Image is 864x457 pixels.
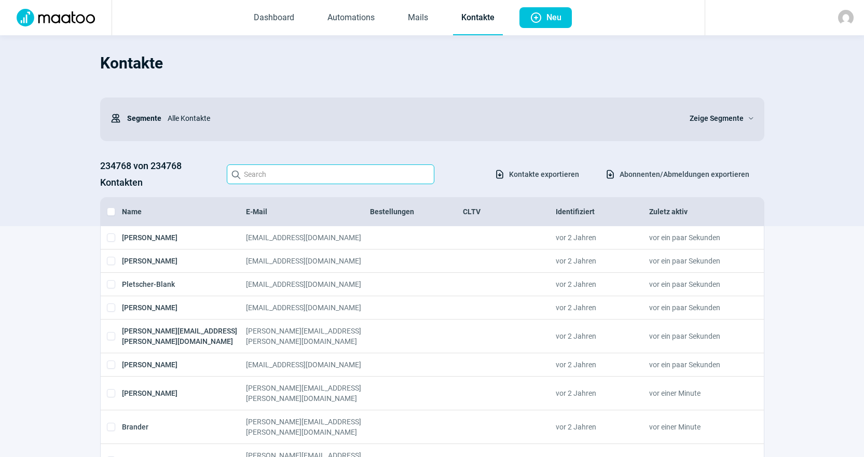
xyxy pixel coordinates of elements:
[838,10,854,25] img: avatar
[122,417,246,437] div: Brander
[400,1,436,35] a: Mails
[556,302,649,313] div: vor 2 Jahren
[122,383,246,404] div: [PERSON_NAME]
[246,206,370,217] div: E-Mail
[122,279,246,289] div: Pletscher-Blank
[690,112,744,124] span: Zeige Segmente
[227,164,434,184] input: Search
[649,232,742,243] div: vor ein paar Sekunden
[122,206,246,217] div: Name
[649,206,742,217] div: Zuletz aktiv
[246,326,370,347] div: [PERSON_NAME][EMAIL_ADDRESS][PERSON_NAME][DOMAIN_NAME]
[161,108,677,129] div: Alle Kontakte
[556,383,649,404] div: vor 2 Jahren
[556,326,649,347] div: vor 2 Jahren
[463,206,556,217] div: CLTV
[649,359,742,370] div: vor ein paar Sekunden
[122,232,246,243] div: [PERSON_NAME]
[649,417,742,437] div: vor einer Minute
[509,166,579,183] span: Kontakte exportieren
[649,302,742,313] div: vor ein paar Sekunden
[519,7,572,28] button: Neu
[649,279,742,289] div: vor ein paar Sekunden
[556,232,649,243] div: vor 2 Jahren
[100,46,764,81] h1: Kontakte
[556,417,649,437] div: vor 2 Jahren
[453,1,503,35] a: Kontakte
[319,1,383,35] a: Automations
[594,165,760,183] button: Abonnenten/Abmeldungen exportieren
[556,279,649,289] div: vor 2 Jahren
[370,206,463,217] div: Bestellungen
[556,206,649,217] div: Identifiziert
[246,232,370,243] div: [EMAIL_ADDRESS][DOMAIN_NAME]
[246,417,370,437] div: [PERSON_NAME][EMAIL_ADDRESS][PERSON_NAME][DOMAIN_NAME]
[245,1,303,35] a: Dashboard
[100,158,216,191] h3: 234768 von 234768 Kontakten
[246,256,370,266] div: [EMAIL_ADDRESS][DOMAIN_NAME]
[556,256,649,266] div: vor 2 Jahren
[122,302,246,313] div: [PERSON_NAME]
[649,383,742,404] div: vor einer Minute
[122,256,246,266] div: [PERSON_NAME]
[620,166,749,183] span: Abonnenten/Abmeldungen exportieren
[556,359,649,370] div: vor 2 Jahren
[546,7,561,28] span: Neu
[246,302,370,313] div: [EMAIL_ADDRESS][DOMAIN_NAME]
[111,108,161,129] div: Segmente
[246,383,370,404] div: [PERSON_NAME][EMAIL_ADDRESS][PERSON_NAME][DOMAIN_NAME]
[246,279,370,289] div: [EMAIL_ADDRESS][DOMAIN_NAME]
[122,326,246,347] div: [PERSON_NAME][EMAIL_ADDRESS][PERSON_NAME][DOMAIN_NAME]
[246,359,370,370] div: [EMAIL_ADDRESS][DOMAIN_NAME]
[649,256,742,266] div: vor ein paar Sekunden
[10,9,101,26] img: Logo
[649,326,742,347] div: vor ein paar Sekunden
[484,165,590,183] button: Kontakte exportieren
[122,359,246,370] div: [PERSON_NAME]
